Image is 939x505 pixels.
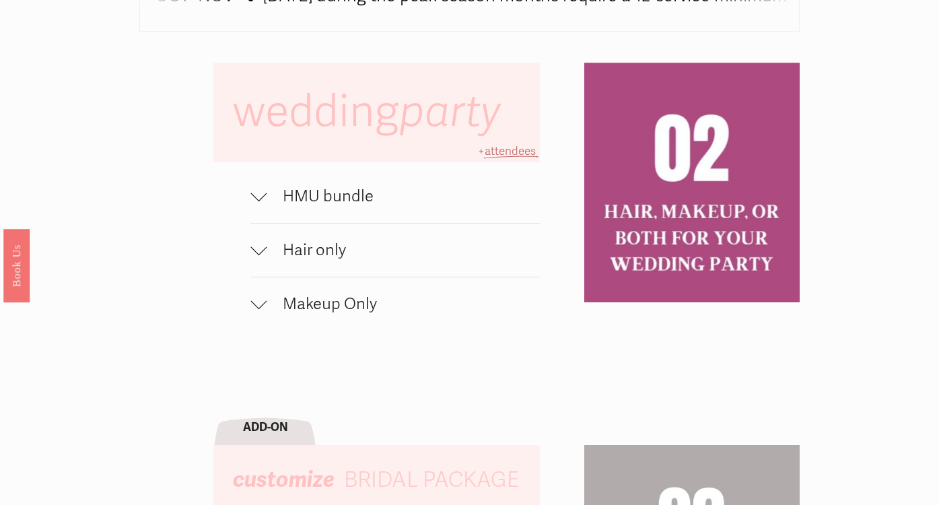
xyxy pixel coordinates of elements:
button: Makeup Only [250,277,540,331]
span: + [478,144,485,158]
em: party [399,85,501,139]
a: Book Us [3,229,30,302]
em: customize [233,466,335,493]
span: BRIDAL PACKAGE [344,467,519,493]
button: Hair only [250,224,540,277]
span: wedding [233,85,511,139]
span: attendees [485,144,536,158]
span: Hair only [267,240,540,260]
span: HMU bundle [267,187,540,206]
button: HMU bundle [250,170,540,223]
span: Makeup Only [267,294,540,314]
strong: ADD-ON [243,420,288,434]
